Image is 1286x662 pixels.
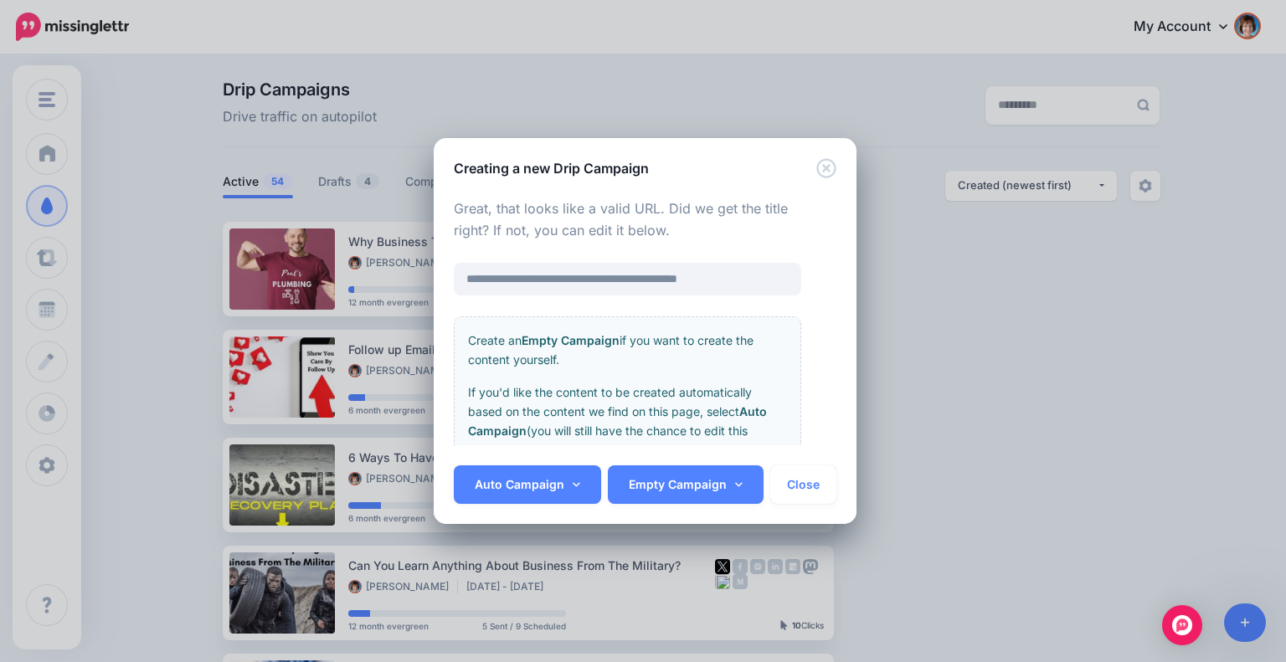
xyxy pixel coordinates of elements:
[454,198,801,242] p: Great, that looks like a valid URL. Did we get the title right? If not, you can edit it below.
[454,158,649,178] h5: Creating a new Drip Campaign
[608,465,764,504] a: Empty Campaign
[522,333,620,347] b: Empty Campaign
[468,331,787,369] p: Create an if you want to create the content yourself.
[454,465,601,504] a: Auto Campaign
[468,404,767,438] b: Auto Campaign
[770,465,836,504] button: Close
[1162,605,1202,645] div: Open Intercom Messenger
[468,382,787,459] p: If you'd like the content to be created automatically based on the content we find on this page, ...
[816,158,836,179] button: Close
